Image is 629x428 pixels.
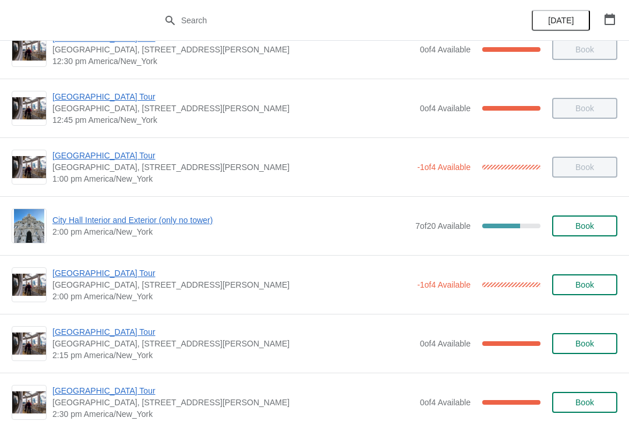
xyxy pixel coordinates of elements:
[417,162,471,172] span: -1 of 4 Available
[52,291,411,302] span: 2:00 pm America/New_York
[52,326,414,338] span: [GEOGRAPHIC_DATA] Tour
[52,173,411,185] span: 1:00 pm America/New_York
[420,398,471,407] span: 0 of 4 Available
[420,45,471,54] span: 0 of 4 Available
[532,10,590,31] button: [DATE]
[575,398,594,407] span: Book
[52,114,414,126] span: 12:45 pm America/New_York
[552,333,617,354] button: Book
[52,385,414,397] span: [GEOGRAPHIC_DATA] Tour
[52,161,411,173] span: [GEOGRAPHIC_DATA], [STREET_ADDRESS][PERSON_NAME]
[52,150,411,161] span: [GEOGRAPHIC_DATA] Tour
[420,339,471,348] span: 0 of 4 Available
[52,102,414,114] span: [GEOGRAPHIC_DATA], [STREET_ADDRESS][PERSON_NAME]
[575,339,594,348] span: Book
[552,392,617,413] button: Book
[552,274,617,295] button: Book
[12,274,46,296] img: City Hall Tower Tour | City Hall Visitor Center, 1400 John F Kennedy Boulevard Suite 121, Philade...
[575,221,594,231] span: Book
[52,44,414,55] span: [GEOGRAPHIC_DATA], [STREET_ADDRESS][PERSON_NAME]
[575,280,594,289] span: Book
[181,10,472,31] input: Search
[12,333,46,355] img: City Hall Tower Tour | City Hall Visitor Center, 1400 John F Kennedy Boulevard Suite 121, Philade...
[52,397,414,408] span: [GEOGRAPHIC_DATA], [STREET_ADDRESS][PERSON_NAME]
[552,215,617,236] button: Book
[52,214,409,226] span: City Hall Interior and Exterior (only no tower)
[52,91,414,102] span: [GEOGRAPHIC_DATA] Tour
[52,267,411,279] span: [GEOGRAPHIC_DATA] Tour
[12,156,46,179] img: City Hall Tower Tour | City Hall Visitor Center, 1400 John F Kennedy Boulevard Suite 121, Philade...
[548,16,574,25] span: [DATE]
[52,55,414,67] span: 12:30 pm America/New_York
[14,209,45,243] img: City Hall Interior and Exterior (only no tower) | | 2:00 pm America/New_York
[52,338,414,349] span: [GEOGRAPHIC_DATA], [STREET_ADDRESS][PERSON_NAME]
[52,408,414,420] span: 2:30 pm America/New_York
[415,221,471,231] span: 7 of 20 Available
[52,226,409,238] span: 2:00 pm America/New_York
[52,349,414,361] span: 2:15 pm America/New_York
[12,38,46,61] img: City Hall Tower Tour | City Hall Visitor Center, 1400 John F Kennedy Boulevard Suite 121, Philade...
[12,391,46,414] img: City Hall Tower Tour | City Hall Visitor Center, 1400 John F Kennedy Boulevard Suite 121, Philade...
[12,97,46,120] img: City Hall Tower Tour | City Hall Visitor Center, 1400 John F Kennedy Boulevard Suite 121, Philade...
[52,279,411,291] span: [GEOGRAPHIC_DATA], [STREET_ADDRESS][PERSON_NAME]
[417,280,471,289] span: -1 of 4 Available
[420,104,471,113] span: 0 of 4 Available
